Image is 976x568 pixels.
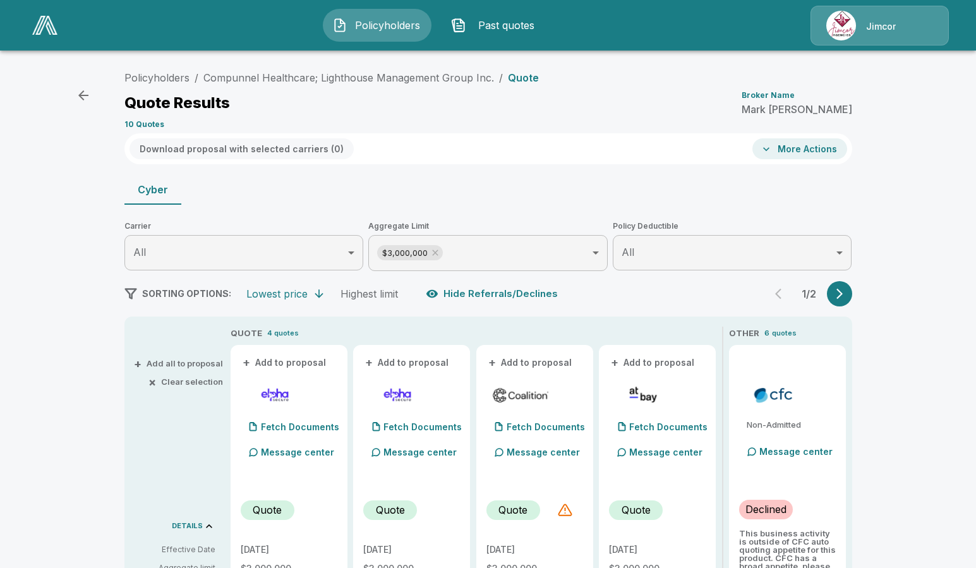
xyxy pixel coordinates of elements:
div: Lowest price [246,287,308,300]
p: DETAILS [172,523,203,529]
span: + [243,358,250,367]
img: coalitioncyber [491,385,550,404]
button: +Add to proposal [609,356,697,370]
button: +Add to proposal [486,356,575,370]
img: Past quotes Icon [451,18,466,33]
span: × [148,378,156,386]
span: $3,000,000 [377,246,433,260]
nav: breadcrumb [124,70,539,85]
span: SORTING OPTIONS: [142,288,231,299]
a: Compunnel Healthcare; Lighthouse Management Group Inc. [203,71,494,84]
span: Policy Deductible [613,220,852,233]
span: Policyholders [352,18,422,33]
p: 6 [764,328,769,339]
img: elphacyberenhanced [246,385,304,404]
li: / [499,70,503,85]
span: All [133,246,146,258]
p: Message center [383,445,457,459]
button: Past quotes IconPast quotes [442,9,550,42]
button: ×Clear selection [151,378,223,386]
span: + [488,358,496,367]
p: Quote [508,73,539,83]
p: 4 quotes [267,328,299,339]
p: 10 Quotes [124,121,164,128]
a: Policyholders [124,71,190,84]
p: Effective Date [135,544,215,555]
p: OTHER [729,327,759,340]
button: More Actions [752,138,847,159]
button: +Add to proposal [241,356,329,370]
p: Mark [PERSON_NAME] [742,104,852,114]
p: Fetch Documents [507,423,585,432]
span: All [622,246,634,258]
button: Policyholders IconPolicyholders [323,9,431,42]
button: Hide Referrals/Declines [423,282,563,306]
span: + [611,358,618,367]
p: Non-Admitted [747,421,836,429]
p: Quote Results [124,95,230,111]
p: [DATE] [486,545,583,554]
p: quotes [772,328,797,339]
span: + [365,358,373,367]
p: Fetch Documents [383,423,462,432]
li: / [195,70,198,85]
p: [DATE] [241,545,337,554]
p: Fetch Documents [629,423,708,432]
img: atbaycybersurplus [614,385,673,404]
img: Policyholders Icon [332,18,347,33]
p: Message center [629,445,702,459]
p: Fetch Documents [261,423,339,432]
p: Quote [622,502,651,517]
span: + [134,360,142,368]
button: Download proposal with selected carriers (0) [130,138,354,159]
span: Aggregate Limit [368,220,608,233]
img: AA Logo [32,16,57,35]
img: elphacyberstandard [368,385,427,404]
p: Broker Name [742,92,795,99]
p: Declined [745,502,786,517]
p: [DATE] [363,545,460,554]
button: Cyber [124,174,181,205]
p: Quote [253,502,282,517]
p: Quote [498,502,527,517]
p: Message center [507,445,580,459]
p: Message center [261,445,334,459]
div: Highest limit [340,287,398,300]
button: +Add to proposal [363,356,452,370]
p: [DATE] [609,545,706,554]
p: QUOTE [231,327,262,340]
img: cfccyber [744,385,803,404]
div: $3,000,000 [377,245,443,260]
p: Message center [759,445,833,458]
p: Quote [376,502,405,517]
span: Carrier [124,220,364,233]
span: Past quotes [471,18,541,33]
p: 1 / 2 [797,289,822,299]
button: +Add all to proposal [136,360,223,368]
